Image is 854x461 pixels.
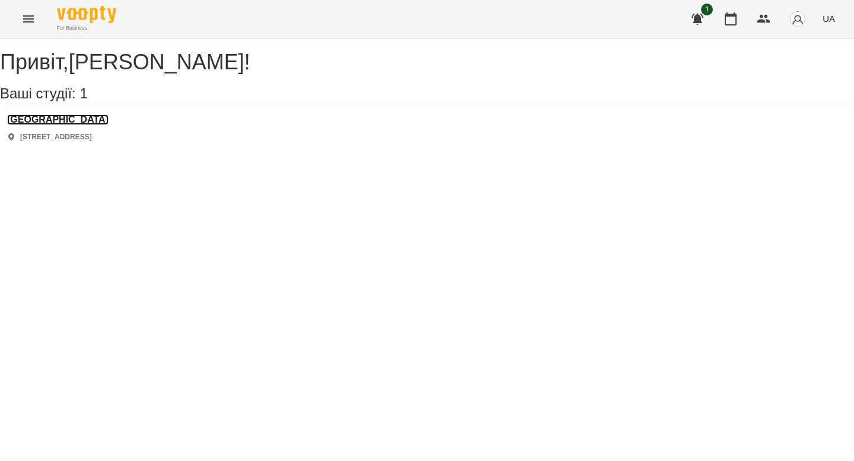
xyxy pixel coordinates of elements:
[57,6,116,23] img: Voopty Logo
[79,85,87,101] span: 1
[7,114,109,125] a: [GEOGRAPHIC_DATA]
[701,4,713,15] span: 1
[57,24,116,32] span: For Business
[823,12,835,25] span: UA
[20,132,92,142] p: [STREET_ADDRESS]
[789,11,806,27] img: avatar_s.png
[14,5,43,33] button: Menu
[818,8,840,30] button: UA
